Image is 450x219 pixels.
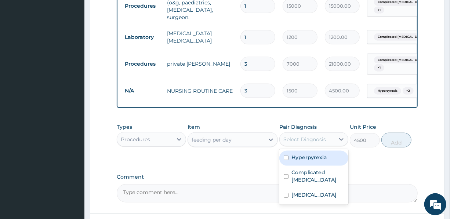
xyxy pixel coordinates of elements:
[374,7,384,14] span: + 1
[291,154,327,161] label: Hyperpyrexia
[121,30,163,44] td: Laboratory
[188,123,200,131] label: Item
[374,33,428,41] span: Complicated [MEDICAL_DATA]
[43,64,101,138] span: We're online!
[4,143,140,169] textarea: Type your message and hit 'Enter'
[374,64,384,72] span: + 1
[117,124,132,130] label: Types
[403,87,414,95] span: + 2
[374,87,401,95] span: Hyperpyrexia
[121,136,150,143] div: Procedures
[291,169,344,183] label: Complicated [MEDICAL_DATA]
[117,174,417,180] label: Comment
[163,26,237,48] td: [MEDICAL_DATA] [MEDICAL_DATA]
[121,57,163,71] td: Procedures
[381,133,411,147] button: Add
[163,84,237,98] td: NURSING ROUTINE CARE
[163,56,237,71] td: private [PERSON_NAME]
[291,191,337,198] label: [MEDICAL_DATA]
[120,4,138,21] div: Minimize live chat window
[283,136,326,143] div: Select Diagnosis
[279,123,317,131] label: Pair Diagnosis
[121,84,163,98] td: N/A
[38,41,123,51] div: Chat with us now
[350,123,376,131] label: Unit Price
[374,56,428,64] span: Complicated [MEDICAL_DATA]
[192,136,232,143] div: feeding per day
[14,37,30,55] img: d_794563401_company_1708531726252_794563401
